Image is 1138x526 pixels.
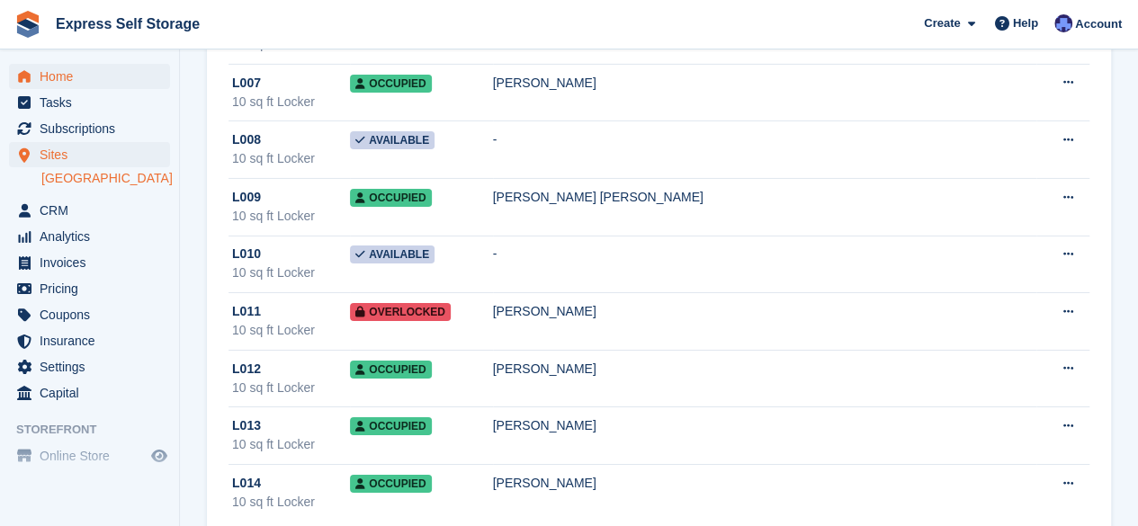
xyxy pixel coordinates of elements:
span: Online Store [40,443,148,468]
span: Settings [40,354,148,379]
span: L010 [232,245,261,263]
div: [PERSON_NAME] [493,74,1036,93]
a: menu [9,64,170,89]
span: Occupied [350,361,431,379]
a: Preview store [148,445,170,467]
a: menu [9,142,170,167]
span: L009 [232,188,261,207]
span: Account [1075,15,1122,33]
a: menu [9,443,170,468]
span: L014 [232,474,261,493]
a: menu [9,354,170,379]
td: - [493,121,1036,179]
span: Create [924,14,960,32]
a: [GEOGRAPHIC_DATA] [41,170,170,187]
span: Pricing [40,276,148,301]
span: Analytics [40,224,148,249]
span: Invoices [40,250,148,275]
div: [PERSON_NAME] [493,416,1036,435]
div: 10 sq ft Locker [232,435,350,454]
a: menu [9,328,170,353]
span: Overlocked [350,303,451,321]
span: Subscriptions [40,116,148,141]
span: Storefront [16,421,179,439]
div: 10 sq ft Locker [232,379,350,397]
span: L007 [232,74,261,93]
span: Tasks [40,90,148,115]
span: L012 [232,360,261,379]
div: 10 sq ft Locker [232,149,350,168]
a: menu [9,250,170,275]
span: Available [350,131,435,149]
img: stora-icon-8386f47178a22dfd0bd8f6a31ec36ba5ce8667c1dd55bd0f319d3a0aa187defe.svg [14,11,41,38]
span: Insurance [40,328,148,353]
a: Express Self Storage [49,9,207,39]
div: 10 sq ft Locker [232,93,350,111]
div: [PERSON_NAME] [493,360,1036,379]
span: CRM [40,198,148,223]
a: menu [9,276,170,301]
img: Vahnika Batchu [1054,14,1072,32]
a: menu [9,380,170,406]
span: Coupons [40,302,148,327]
span: Capital [40,380,148,406]
span: Sites [40,142,148,167]
a: menu [9,198,170,223]
span: Occupied [350,75,431,93]
a: menu [9,224,170,249]
span: Help [1013,14,1038,32]
div: 10 sq ft Locker [232,207,350,226]
div: 10 sq ft Locker [232,263,350,282]
div: [PERSON_NAME] [493,474,1036,493]
span: L013 [232,416,261,435]
span: L011 [232,302,261,321]
div: [PERSON_NAME] [493,302,1036,321]
a: menu [9,90,170,115]
div: [PERSON_NAME] [PERSON_NAME] [493,188,1036,207]
span: L008 [232,130,261,149]
span: Occupied [350,417,431,435]
div: 10 sq ft Locker [232,321,350,340]
div: 10 sq ft Locker [232,493,350,512]
span: Home [40,64,148,89]
span: Occupied [350,475,431,493]
span: Available [350,245,435,263]
span: Occupied [350,189,431,207]
td: - [493,236,1036,293]
a: menu [9,302,170,327]
a: menu [9,116,170,141]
